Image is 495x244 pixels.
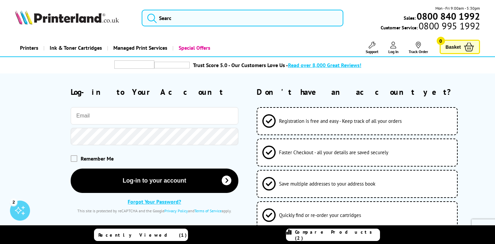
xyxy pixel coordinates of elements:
a: Trust Score 5.0 - Our Customers Love Us -Read over 8,000 Great Reviews! [193,62,361,68]
div: This site is protected by reCAPTCHA and the Google and apply. [71,208,238,213]
a: Log In [388,42,399,54]
span: Read over 8,000 Great Reviews! [288,62,361,68]
span: 0800 995 1992 [418,23,480,29]
span: Support [366,49,378,54]
a: Terms of Service [194,208,222,213]
input: Email [71,107,238,125]
span: Basket [446,42,461,51]
span: 0 [437,37,445,45]
span: Compare Products (2) [295,229,380,241]
span: Quickly find or re-order your cartridges [279,212,361,218]
span: Registration is free and easy - Keep track of all your orders [279,118,402,124]
span: Customer Service: [381,23,480,31]
a: Special Offers [172,39,215,56]
a: Track Order [409,42,428,54]
a: Printerland Logo [15,10,134,26]
img: trustpilot rating [114,60,154,69]
span: Log In [388,49,399,54]
a: Ink & Toner Cartridges [43,39,107,56]
a: Managed Print Services [107,39,172,56]
span: Ink & Toner Cartridges [50,39,102,56]
h2: Don't have an account yet? [257,87,480,97]
span: Remember Me [81,155,114,162]
h2: Log-in to Your Account [71,87,238,97]
span: Sales: [404,15,416,21]
div: 2 [10,198,17,206]
a: Basket 0 [440,40,480,54]
a: Forgot Your Password? [128,198,181,205]
a: Recently Viewed (1) [94,229,188,241]
a: Compare Products (2) [286,229,380,241]
span: Faster Checkout - all your details are saved securely [279,149,388,156]
b: 0800 840 1992 [417,10,480,22]
span: Mon - Fri 9:00am - 5:30pm [435,5,480,11]
img: trustpilot rating [154,62,190,68]
a: Printers [15,39,43,56]
a: Support [366,42,378,54]
img: Printerland Logo [15,10,119,25]
a: Privacy Policy [164,208,188,213]
button: Log-in to your account [71,169,238,193]
input: Searc [142,10,343,26]
a: 0800 840 1992 [416,13,480,19]
span: Save multiple addresses to your address book [279,181,375,187]
span: Recently Viewed (1) [98,232,187,238]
